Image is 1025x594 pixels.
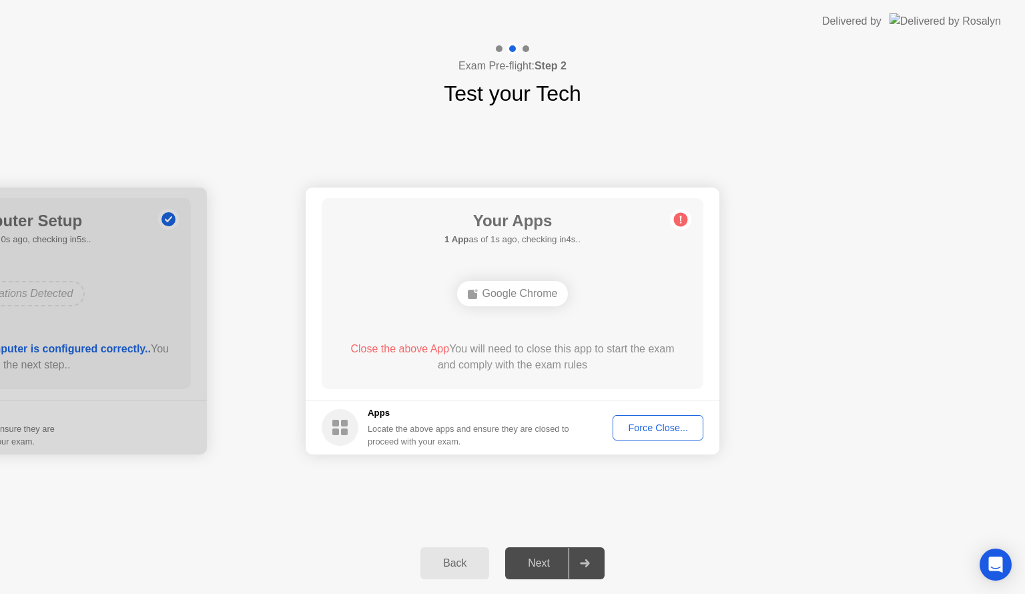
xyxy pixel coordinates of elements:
[617,422,699,433] div: Force Close...
[458,58,567,74] h4: Exam Pre-flight:
[535,60,567,71] b: Step 2
[444,209,581,233] h1: Your Apps
[822,13,882,29] div: Delivered by
[424,557,485,569] div: Back
[613,415,703,440] button: Force Close...
[444,233,581,246] h5: as of 1s ago, checking in4s..
[444,77,581,109] h1: Test your Tech
[509,557,569,569] div: Next
[420,547,489,579] button: Back
[444,234,468,244] b: 1 App
[350,343,449,354] span: Close the above App
[457,281,569,306] div: Google Chrome
[505,547,605,579] button: Next
[368,422,570,448] div: Locate the above apps and ensure they are closed to proceed with your exam.
[980,549,1012,581] div: Open Intercom Messenger
[368,406,570,420] h5: Apps
[890,13,1001,29] img: Delivered by Rosalyn
[341,341,685,373] div: You will need to close this app to start the exam and comply with the exam rules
